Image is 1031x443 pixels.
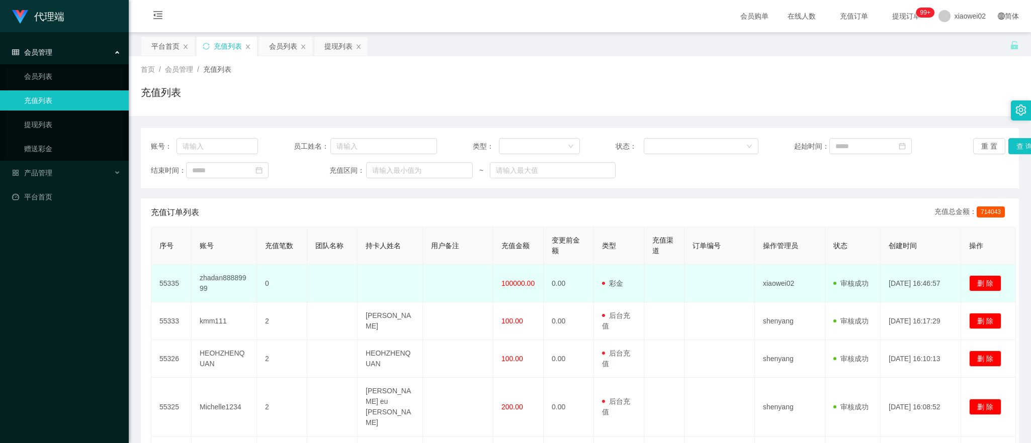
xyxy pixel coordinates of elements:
td: shenyang [755,378,825,436]
td: 0.00 [544,340,594,378]
span: 变更前金额 [552,236,580,255]
span: ~ [473,165,490,176]
a: 提现列表 [24,115,121,135]
span: 起始时间： [794,141,829,152]
span: 会员管理 [165,65,193,73]
span: 产品管理 [12,169,52,177]
div: 充值列表 [214,37,242,56]
span: 提现订单 [887,13,925,20]
span: 审核成功 [833,317,869,325]
i: 图标: down [746,143,752,150]
span: 首页 [141,65,155,73]
img: logo.9652507e.png [12,10,28,24]
i: 图标: close [356,44,362,50]
span: 彩金 [602,279,623,287]
i: 图标: close [300,44,306,50]
td: zhadan88889999 [192,265,257,302]
input: 请输入 [330,138,437,154]
td: 55325 [151,378,192,436]
span: 充值金额 [501,242,530,250]
td: xiaowei02 [755,265,825,302]
span: 100.00 [501,317,523,325]
input: 请输入最小值为 [366,162,473,178]
span: 员工姓名： [294,141,330,152]
i: 图标: calendar [899,143,906,150]
span: 类型： [473,141,499,152]
button: 删 除 [969,351,1001,367]
button: 删 除 [969,399,1001,415]
button: 删 除 [969,275,1001,291]
span: 创建时间 [889,242,917,250]
h1: 充值列表 [141,85,181,100]
td: 2 [257,302,307,340]
span: 订单编号 [693,242,721,250]
td: 0.00 [544,302,594,340]
div: 提现列表 [324,37,353,56]
span: 200.00 [501,403,523,411]
td: 0 [257,265,307,302]
button: 重 置 [973,138,1005,154]
span: 充值订单列表 [151,206,199,218]
i: 图标: setting [1015,104,1026,116]
span: 类型 [602,242,616,250]
sup: 1208 [916,8,934,18]
span: 充值区间： [329,165,366,176]
span: 在线人数 [783,13,821,20]
span: / [197,65,199,73]
i: 图标: sync [203,43,210,50]
i: 图标: appstore-o [12,169,19,176]
span: 用户备注 [431,242,459,250]
span: 账号： [151,141,177,152]
td: [DATE] 16:17:29 [881,302,961,340]
span: 序号 [159,242,174,250]
i: 图标: table [12,49,19,56]
span: 会员管理 [12,48,52,56]
td: 55326 [151,340,192,378]
td: 2 [257,378,307,436]
td: Michelle1234 [192,378,257,436]
td: 2 [257,340,307,378]
td: [DATE] 16:10:13 [881,340,961,378]
i: 图标: unlock [1010,41,1019,50]
span: 后台充值 [602,311,630,330]
span: 后台充值 [602,349,630,368]
div: 充值总金额： [934,206,1009,218]
span: 操作管理员 [763,242,798,250]
span: / [159,65,161,73]
span: 100.00 [501,355,523,363]
span: 审核成功 [833,403,869,411]
a: 代理端 [12,12,64,20]
span: 充值订单 [835,13,873,20]
td: [DATE] 16:46:57 [881,265,961,302]
td: 55335 [151,265,192,302]
span: 操作 [969,242,983,250]
span: 持卡人姓名 [366,242,401,250]
span: 团队名称 [315,242,343,250]
span: 结束时间： [151,165,186,176]
span: 审核成功 [833,355,869,363]
h1: 代理端 [34,1,64,33]
a: 会员列表 [24,66,121,86]
i: 图标: close [245,44,251,50]
td: HEOHZHENQUAN [358,340,423,378]
input: 请输入最大值 [490,162,616,178]
td: kmm111 [192,302,257,340]
td: 55333 [151,302,192,340]
a: 充值列表 [24,90,121,110]
span: 充值笔数 [265,242,293,250]
span: 714043 [977,206,1005,217]
span: 状态： [616,141,644,152]
i: 图标: menu-fold [141,1,175,33]
input: 请输入 [177,138,258,154]
i: 图标: down [568,143,574,150]
td: 0.00 [544,265,594,302]
span: 后台充值 [602,397,630,416]
div: 平台首页 [151,37,180,56]
i: 图标: calendar [255,167,263,174]
span: 审核成功 [833,279,869,287]
td: HEOHZHENQUAN [192,340,257,378]
i: 图标: global [998,13,1005,20]
span: 100000.00 [501,279,535,287]
td: [PERSON_NAME] eu [PERSON_NAME] [358,378,423,436]
a: 图标: dashboard平台首页 [12,187,121,207]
